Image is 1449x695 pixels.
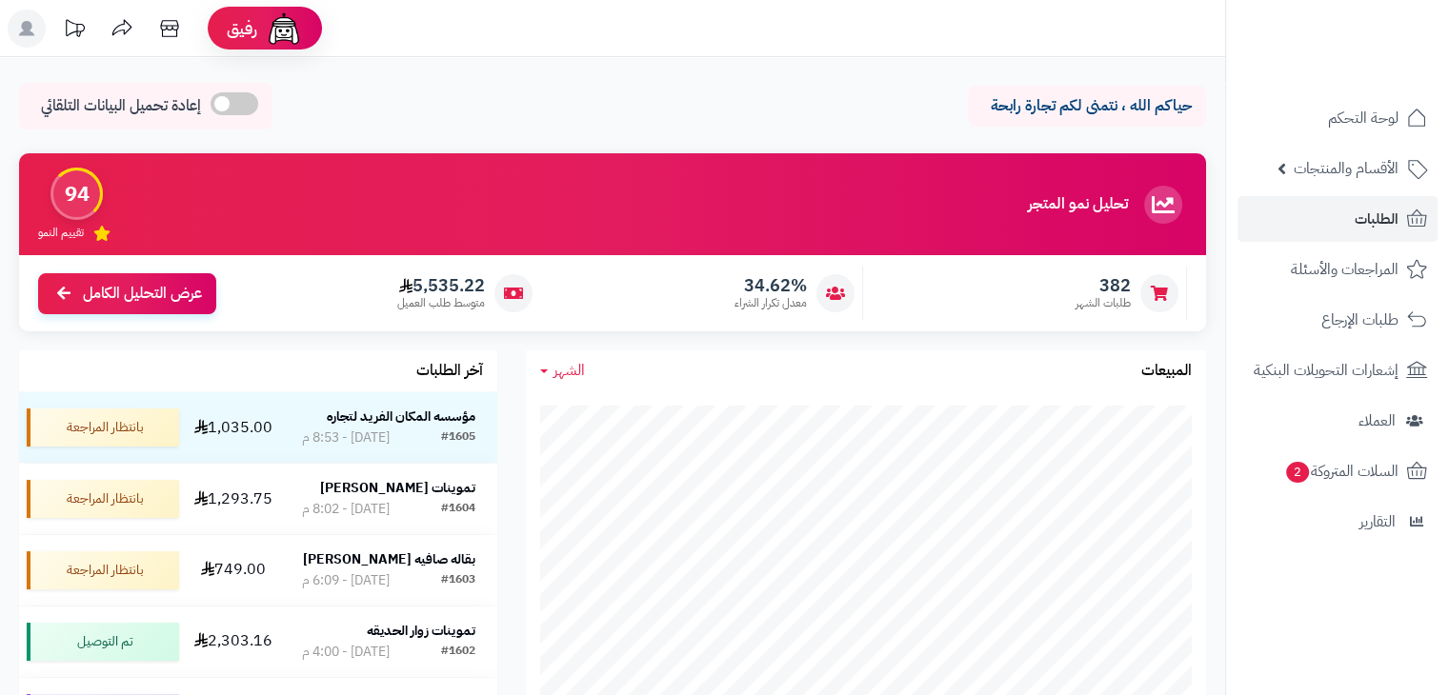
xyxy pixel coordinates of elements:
[397,295,485,311] span: متوسط طلب العميل
[1238,247,1438,292] a: المراجعات والأسئلة
[441,571,475,590] div: #1603
[27,480,179,518] div: بانتظار المراجعة
[1076,275,1131,296] span: 382
[1254,357,1399,384] span: إشعارات التحويلات البنكية
[1291,256,1399,283] span: المراجعات والأسئلة
[553,359,585,382] span: الشهر
[38,225,84,241] span: تقييم النمو
[735,275,807,296] span: 34.62%
[50,10,98,52] a: تحديثات المنصة
[735,295,807,311] span: معدل تكرار الشراء
[1076,295,1131,311] span: طلبات الشهر
[83,283,202,305] span: عرض التحليل الكامل
[1238,196,1438,242] a: الطلبات
[416,363,483,380] h3: آخر الطلبات
[41,95,201,117] span: إعادة تحميل البيانات التلقائي
[302,428,390,447] div: [DATE] - 8:53 م
[27,408,179,447] div: بانتظار المراجعة
[397,275,485,296] span: 5,535.22
[1028,196,1128,213] h3: تحليل نمو المتجر
[302,571,390,590] div: [DATE] - 6:09 م
[1238,297,1438,343] a: طلبات الإرجاع
[320,478,475,498] strong: تموينات [PERSON_NAME]
[1238,499,1438,545] a: التقارير
[303,549,475,569] strong: بقاله صافيه [PERSON_NAME]
[27,551,179,589] div: بانتظار المراجعة
[187,464,280,534] td: 1,293.75
[327,407,475,427] strong: مؤسسه المكان الفريد لتجاره
[187,535,280,606] td: 749.00
[227,17,257,40] span: رفيق
[1294,155,1399,182] span: الأقسام والمنتجات
[27,623,179,661] div: تم التوصيل
[38,273,216,314] a: عرض التحليل الكامل
[441,428,475,447] div: #1605
[1286,462,1309,483] span: 2
[1284,458,1399,485] span: السلات المتروكة
[1238,398,1438,444] a: العملاء
[1359,508,1396,535] span: التقارير
[1355,206,1399,232] span: الطلبات
[302,500,390,519] div: [DATE] - 8:02 م
[187,392,280,463] td: 1,035.00
[1328,105,1399,131] span: لوحة التحكم
[441,500,475,519] div: #1604
[540,360,585,382] a: الشهر
[441,643,475,662] div: #1602
[1141,363,1192,380] h3: المبيعات
[1319,51,1431,91] img: logo-2.png
[187,606,280,677] td: 2,303.16
[1238,347,1438,393] a: إشعارات التحويلات البنكية
[1358,407,1396,434] span: العملاء
[1321,307,1399,333] span: طلبات الإرجاع
[302,643,390,662] div: [DATE] - 4:00 م
[982,95,1192,117] p: حياكم الله ، نتمنى لكم تجارة رابحة
[1238,95,1438,141] a: لوحة التحكم
[1238,448,1438,494] a: السلات المتروكة2
[367,621,475,641] strong: تموينات زوار الحديقه
[265,10,303,48] img: ai-face.png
